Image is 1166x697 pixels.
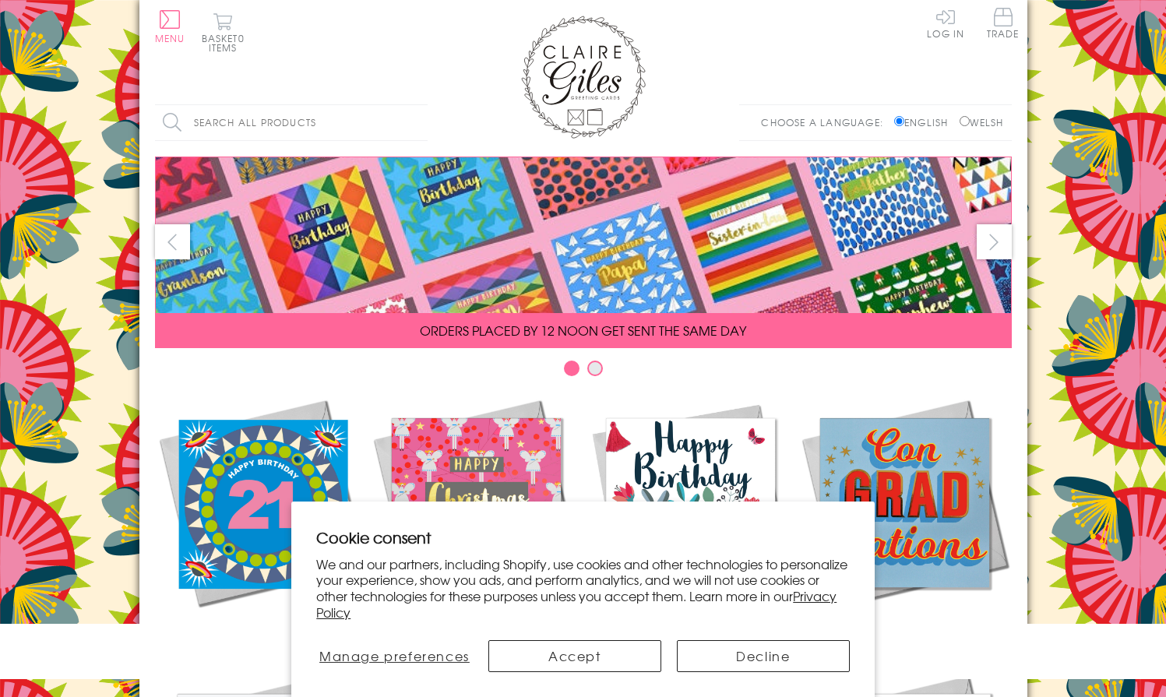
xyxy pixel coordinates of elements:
[316,586,837,621] a: Privacy Policy
[960,116,970,126] input: Welsh
[894,116,904,126] input: English
[761,115,891,129] p: Choose a language:
[587,361,603,376] button: Carousel Page 2
[319,646,470,665] span: Manage preferences
[987,8,1020,41] a: Trade
[894,115,956,129] label: English
[155,10,185,43] button: Menu
[420,321,746,340] span: ORDERS PLACED BY 12 NOON GET SENT THE SAME DAY
[677,640,850,672] button: Decline
[583,396,798,640] a: Birthdays
[564,361,579,376] button: Carousel Page 1 (Current Slide)
[798,396,1012,640] a: Academic
[316,526,850,548] h2: Cookie consent
[155,396,369,640] a: New Releases
[521,16,646,139] img: Claire Giles Greetings Cards
[865,621,945,640] span: Academic
[209,31,245,55] span: 0 items
[155,224,190,259] button: prev
[369,396,583,640] a: Christmas
[155,31,185,45] span: Menu
[155,105,428,140] input: Search all products
[155,360,1012,384] div: Carousel Pagination
[987,8,1020,38] span: Trade
[316,640,472,672] button: Manage preferences
[488,640,661,672] button: Accept
[960,115,1004,129] label: Welsh
[316,556,850,621] p: We and our partners, including Shopify, use cookies and other technologies to personalize your ex...
[927,8,964,38] a: Log In
[412,105,428,140] input: Search
[210,621,312,640] span: New Releases
[977,224,1012,259] button: next
[202,12,245,52] button: Basket0 items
